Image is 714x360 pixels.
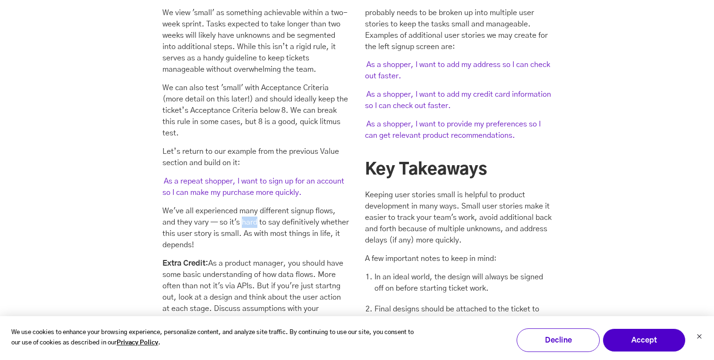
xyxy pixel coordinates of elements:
[374,271,552,294] li: In an ideal world, the design will always be signed off on before starting ticket work.
[517,328,600,352] button: Decline
[162,176,344,198] mark: As a repeat shopper, I want to sign up for an account so I can make my purchase more quickly.
[374,303,552,326] li: Final designs should be attached to the ticket to keep all the information in one place.
[162,258,349,337] p: As a product manager, you should have some basic understanding of how data flows. More often than...
[162,82,349,139] p: We can also test 'small' with Acceptance Criteria (more detail on this later!) and should ideally...
[365,160,552,180] h2: Key Takeaways
[365,89,551,111] mark: As a shopper, I want to add my credit card information so I can check out faster.
[365,253,552,264] p: A few important notes to keep in mind:
[365,189,552,246] p: Keeping user stories small is helpful to product development in many ways. Small user stories mak...
[162,260,208,267] strong: Extra Credit:
[603,328,686,352] button: Accept
[162,146,349,168] p: Let’s return to our example from the previous Value section and build on it:
[162,205,349,251] p: We've all experienced many different signup flows, and they vary — so it's hard to say definitive...
[697,333,702,343] button: Dismiss cookie banner
[117,338,158,349] a: Privacy Policy
[365,59,550,81] mark: As a shopper, I want to add my address so I can check out faster.
[365,119,541,141] mark: As a shopper, I want to provide my preferences so I can get relevant product recommendations.
[11,327,417,349] p: We use cookies to enhance your browsing experience, personalize content, and analyze site traffic...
